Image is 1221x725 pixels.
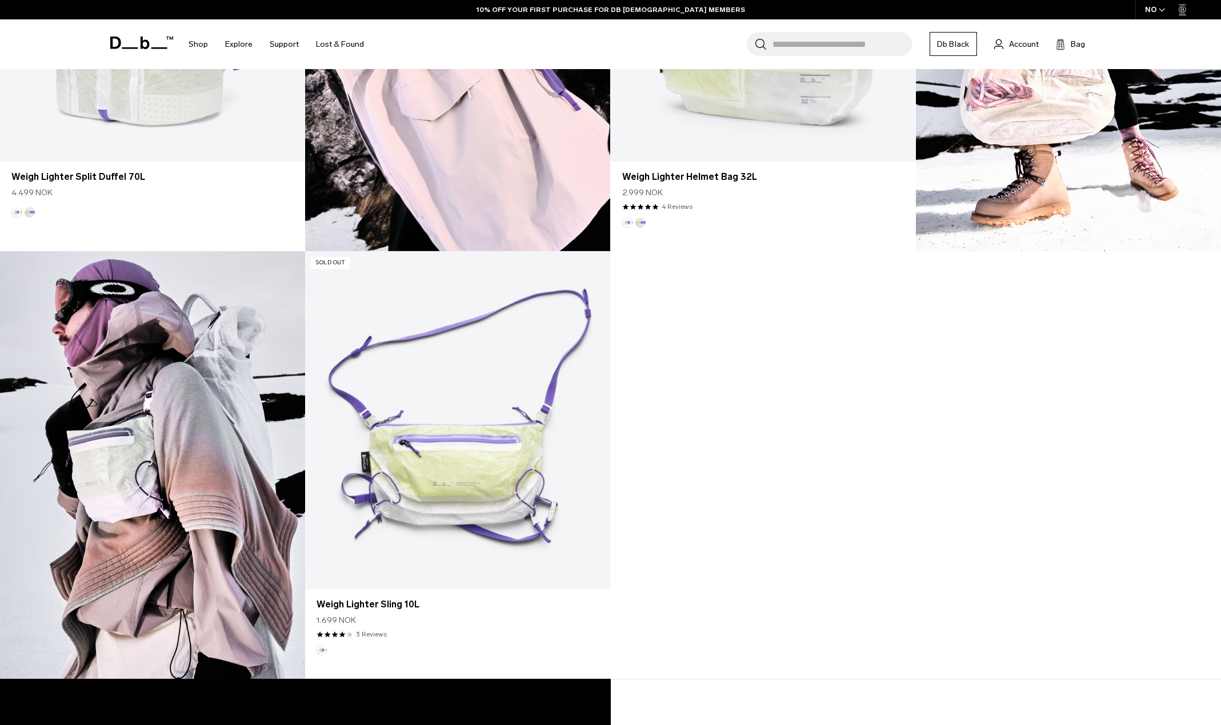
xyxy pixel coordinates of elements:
a: Weigh Lighter Sling 10L [305,251,610,590]
button: Aurora [317,645,327,655]
span: 1.699 NOK [317,614,356,626]
a: Weigh Lighter Sling 10L [317,598,598,611]
a: Shop [189,24,208,65]
a: Explore [225,24,253,65]
a: Account [994,37,1039,51]
p: Sold Out [311,257,350,269]
button: Aurora [11,207,22,217]
a: Db Black [930,32,977,56]
nav: Main Navigation [180,19,373,69]
button: Aurora [622,217,632,228]
a: Lost & Found [316,24,364,65]
a: Weigh Lighter Helmet Bag 32L [622,170,904,184]
button: Bag [1056,37,1085,51]
span: Account [1009,38,1039,50]
a: Support [270,24,299,65]
a: 10% OFF YOUR FIRST PURCHASE FOR DB [DEMOGRAPHIC_DATA] MEMBERS [477,5,745,15]
span: Bag [1071,38,1085,50]
button: Diffusion [25,207,35,217]
a: Weigh Lighter Split Duffel 70L [11,170,293,184]
span: 2.999 NOK [622,187,663,199]
a: 4 reviews [662,202,692,212]
span: 4.499 NOK [11,187,53,199]
a: 3 reviews [356,629,387,639]
button: Diffusion [635,217,646,228]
